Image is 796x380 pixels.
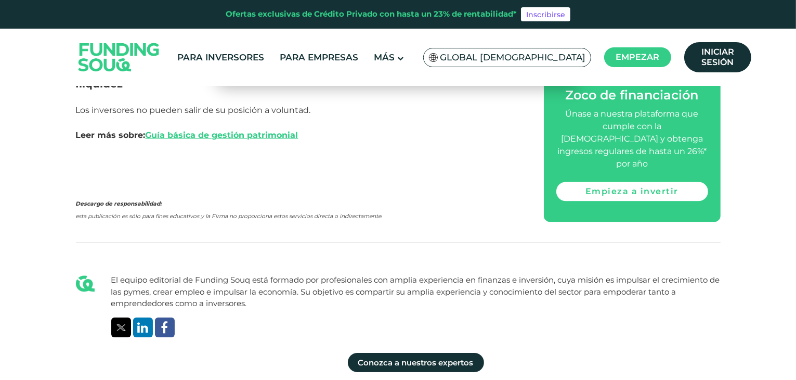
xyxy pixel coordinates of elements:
img: Bandera de Sudáfrica [429,53,438,62]
font: El equipo editorial de Funding Souq está formado por profesionales con amplia experiencia en fina... [111,275,720,308]
a: Guía básica de gestión patrimonial [146,130,298,140]
font: Inscribirse [526,10,565,19]
font: Para inversores [178,52,265,62]
font: Empezar [616,52,660,62]
font: Descargo de responsabilidad: [76,200,162,207]
font: Para empresas [280,52,359,62]
font: esta publicación es sólo para fines educativos y la Firma no proporciona estos servicios directa ... [76,213,383,220]
font: Leer más sobre: [76,130,146,140]
font: Los inversores no pueden salir de su posición a voluntad. [76,105,311,115]
a: Empieza a invertir [556,182,708,201]
font: Empieza a invertir [585,186,678,196]
a: Para inversores [175,49,267,66]
font: Conozca a nuestros expertos [358,358,474,368]
font: Iniciar sesión [701,47,734,67]
font: Zoco de financiación [566,87,699,103]
a: Iniciar sesión [684,42,751,72]
font: Más [374,52,395,62]
img: Logo [68,31,170,83]
font: Únase a nuestra plataforma que cumple con la [DEMOGRAPHIC_DATA] y obtenga ingresos regulares de h... [557,109,707,169]
img: Autor del blog [76,274,95,293]
font: Global [DEMOGRAPHIC_DATA] [440,52,585,62]
img: gorjeo [116,324,126,331]
a: Para empresas [278,49,361,66]
font: Ofertas exclusivas de Crédito Privado con hasta un 23% de rentabilidad* [226,9,517,19]
a: Conozca a nuestros expertos [348,353,484,373]
a: Inscribirse [521,7,570,22]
